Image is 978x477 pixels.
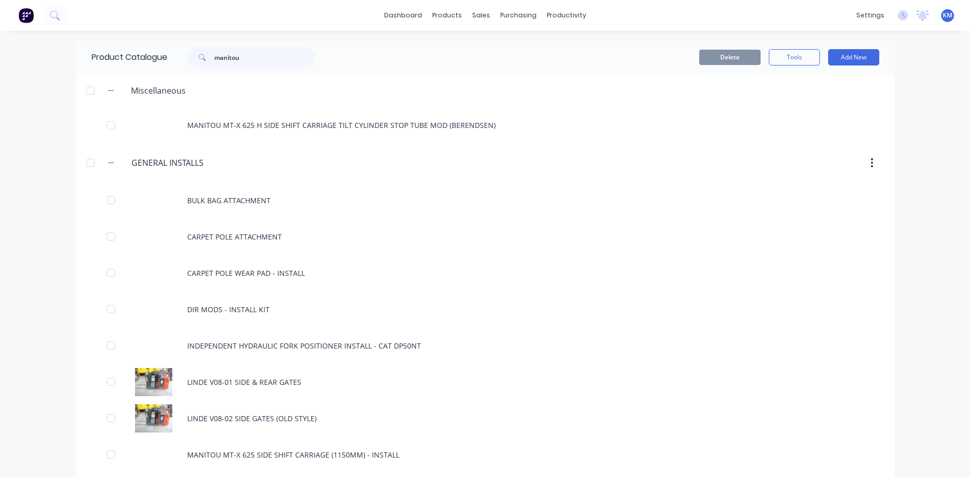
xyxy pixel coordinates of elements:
[943,11,952,20] span: KM
[123,84,194,97] div: Miscellaneous
[76,328,895,364] div: INDEPENDENT HYDRAULIC FORK POSITIONER INSTALL - CAT DP50NT
[851,8,890,23] div: settings
[76,182,895,219] div: BULK BAG ATTACHMENT
[769,49,820,66] button: Tools
[76,437,895,473] div: MANITOU MT-X 625 SIDE SHIFT CARRIAGE (1150MM) - INSTALL
[828,49,879,66] button: Add New
[76,291,895,328] div: DIR MODS - INSTALL KIT
[495,8,542,23] div: purchasing
[467,8,495,23] div: sales
[699,50,761,65] button: Delete
[76,41,167,74] div: Product Catalogue
[214,47,316,68] input: Search...
[18,8,34,23] img: Factory
[76,255,895,291] div: CARPET POLE WEAR PAD - INSTALL
[76,219,895,255] div: CARPET POLE ATTACHMENT
[131,157,253,169] input: Enter category name
[427,8,467,23] div: products
[379,8,427,23] a: dashboard
[76,400,895,437] div: LINDE V08-02 SIDE GATES (OLD STYLE)LINDE V08-02 SIDE GATES (OLD STYLE)
[76,364,895,400] div: LINDE V08-01 SIDE & REAR GATES LINDE V08-01 SIDE & REAR GATES
[542,8,591,23] div: productivity
[76,107,895,143] div: MANITOU MT-X 625 H SIDE SHIFT CARRIAGE TILT CYLINDER STOP TUBE MOD (BERENDSEN)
